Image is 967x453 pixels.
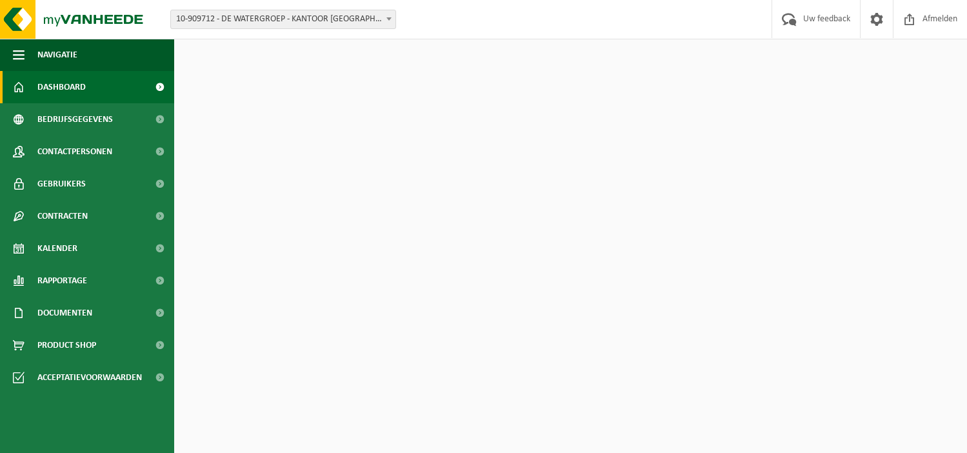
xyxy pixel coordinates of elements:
span: Contracten [37,200,88,232]
span: Product Shop [37,329,96,361]
span: Kalender [37,232,77,265]
span: Dashboard [37,71,86,103]
span: Documenten [37,297,92,329]
span: Contactpersonen [37,136,112,168]
span: 10-909712 - DE WATERGROEP - KANTOOR BRUSSEL - SCHAARBEEK [171,10,395,28]
span: Gebruikers [37,168,86,200]
span: Navigatie [37,39,77,71]
span: Bedrijfsgegevens [37,103,113,136]
span: Acceptatievoorwaarden [37,361,142,394]
span: Rapportage [37,265,87,297]
span: 10-909712 - DE WATERGROEP - KANTOOR BRUSSEL - SCHAARBEEK [170,10,396,29]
